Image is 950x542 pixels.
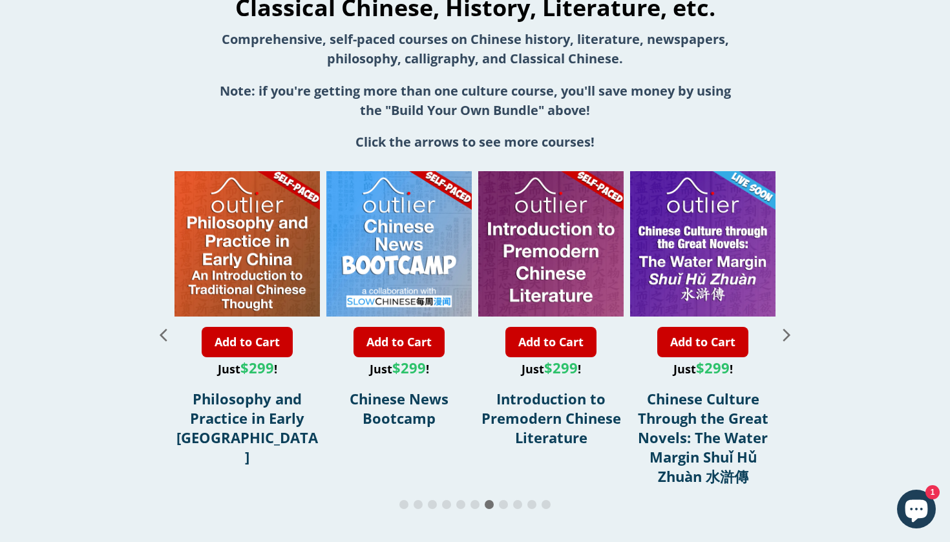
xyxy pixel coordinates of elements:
div: Previous slide [152,171,174,497]
div: Next slide [776,171,798,497]
a: Chinese Culture Through the Great Novels: The Water Margin Shuǐ Hǔ Zhuàn 水滸傳 [638,389,768,486]
a: Add to Cart [202,327,293,357]
div: 9 / 11 [478,171,624,497]
span: Just ! [673,361,733,377]
span: Go to slide 5 [456,500,465,509]
strong: Note: if you're getting more than one culture course, you'll save money by using the "Build Your ... [220,82,731,119]
strong: Click the arrows to see more courses! [355,133,595,151]
a: Add to Cart [505,327,596,357]
span: Go to slide 10 [527,500,536,509]
span: $299 [392,358,426,377]
span: $299 [544,358,578,377]
a: Add to Cart [657,327,748,357]
div: 7 / 11 [174,171,320,497]
span: Go to slide 9 [513,500,522,509]
span: Go to slide 6 [470,500,480,509]
span: Go to slide 1 [399,500,408,509]
span: Go to slide 4 [442,500,451,509]
a: Add to Cart [354,327,445,357]
span: $299 [696,358,730,377]
span: Just ! [370,361,429,377]
inbox-online-store-chat: Shopify online store chat [893,490,940,532]
span: Go to slide 8 [499,500,508,509]
a: Chinese News Bootcamp [350,389,449,428]
div: 8 / 11 [326,171,472,497]
span: $299 [240,358,274,377]
span: Go to slide 3 [428,500,437,509]
a: Introduction to Premodern Chinese Literature [481,389,621,447]
span: Go to slide 7 [485,500,494,509]
span: Just ! [522,361,581,377]
a: Philosophy and Practice in Early [GEOGRAPHIC_DATA] [176,389,318,466]
strong: Comprehensive, self-paced courses on Chinese history, literature, newspapers, philosophy, calligr... [222,30,729,67]
span: Just ! [218,361,277,377]
span: Go to slide 2 [414,500,423,509]
span: Go to slide 11 [542,500,551,509]
div: 10 / 11 [630,171,776,497]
